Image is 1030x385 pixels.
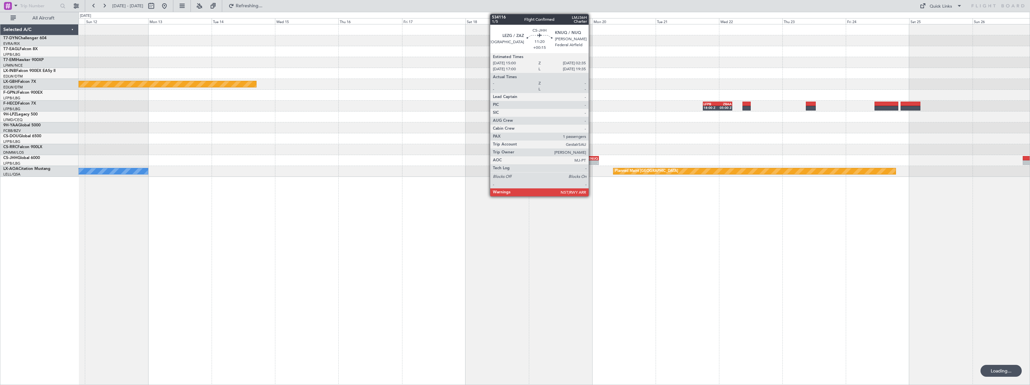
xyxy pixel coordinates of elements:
span: F-HECD [3,102,18,106]
a: LELL/QSA [3,172,20,177]
span: 9H-LPZ [3,112,17,116]
span: T7-EMI [3,58,16,62]
div: Sat 18 [465,18,529,24]
a: EDLW/DTM [3,74,23,79]
a: LX-INBFalcon 900EX EASy II [3,69,55,73]
div: 05:00 Z [717,106,731,110]
span: CS-RRC [3,145,17,149]
a: LFPB/LBG [3,139,20,144]
div: Sat 25 [909,18,973,24]
a: CS-RRCFalcon 900LX [3,145,42,149]
div: [DATE] [80,13,91,19]
div: LFPB [704,102,717,106]
button: Refreshing... [225,1,265,11]
div: Mon 20 [592,18,656,24]
span: CS-DOU [3,134,19,138]
a: CS-JHHGlobal 6000 [3,156,40,160]
div: LEZG [569,156,584,160]
a: LFPB/LBG [3,161,20,166]
a: F-HECDFalcon 7X [3,102,36,106]
div: Sun 19 [529,18,592,24]
span: T7-DYN [3,36,18,40]
div: Loading... [980,365,1022,377]
div: Tue 14 [212,18,275,24]
a: T7-DYNChallenger 604 [3,36,47,40]
span: T7-EAGL [3,47,19,51]
span: [DATE] - [DATE] [112,3,143,9]
div: - [569,161,584,165]
a: EVRA/RIX [3,41,20,46]
a: LFPB/LBG [3,52,20,57]
a: T7-EMIHawker 900XP [3,58,44,62]
div: Quick Links [930,3,952,10]
div: - [583,161,598,165]
input: Trip Number [20,1,58,11]
button: All Aircraft [7,13,72,23]
span: LX-GBH [3,80,18,84]
div: ZBAA [717,102,731,106]
span: F-GPNJ [3,91,17,95]
a: LX-AOACitation Mustang [3,167,51,171]
span: Refreshing... [235,4,263,8]
a: EDLW/DTM [3,85,23,90]
a: LFPB/LBG [3,96,20,101]
div: Fri 17 [402,18,465,24]
button: Quick Links [916,1,965,11]
a: 9H-LPZLegacy 500 [3,112,38,116]
div: KNUQ [583,156,598,160]
div: Thu 16 [338,18,402,24]
span: LX-INB [3,69,16,73]
a: CS-DOUGlobal 6500 [3,134,41,138]
span: All Aircraft [17,16,70,20]
a: LFMN/NCE [3,63,23,68]
div: Thu 23 [782,18,846,24]
div: Fri 24 [846,18,909,24]
a: LFMD/CEQ [3,117,22,122]
span: LX-AOA [3,167,18,171]
div: Tue 21 [656,18,719,24]
span: 9H-YAA [3,123,18,127]
a: F-GPNJFalcon 900EX [3,91,43,95]
div: Wed 22 [719,18,782,24]
div: Mon 13 [148,18,212,24]
a: DNMM/LOS [3,150,24,155]
a: FCBB/BZV [3,128,21,133]
span: CS-JHH [3,156,17,160]
div: Wed 15 [275,18,338,24]
a: LX-GBHFalcon 7X [3,80,36,84]
div: 18:00 Z [704,106,717,110]
a: T7-EAGLFalcon 8X [3,47,38,51]
a: LFPB/LBG [3,107,20,112]
div: Sun 12 [85,18,148,24]
div: Planned Maint [GEOGRAPHIC_DATA] [615,166,678,176]
a: 9H-YAAGlobal 5000 [3,123,41,127]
